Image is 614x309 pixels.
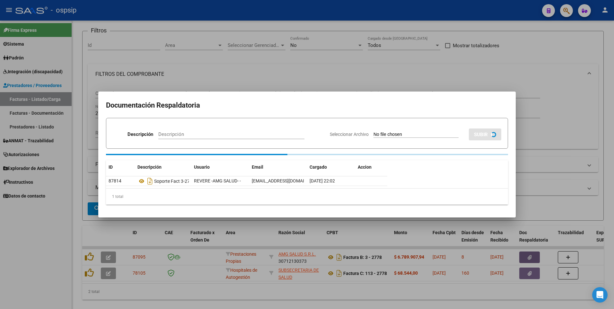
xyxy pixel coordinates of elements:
[249,160,307,174] datatable-header-cell: Email
[474,132,488,137] span: SUBIR
[135,160,191,174] datatable-header-cell: Descripción
[330,132,369,137] span: Seleccionar Archivo
[194,178,241,183] span: REVERE -AMG SALUD- -
[191,160,249,174] datatable-header-cell: Usuario
[252,178,323,183] span: [EMAIL_ADDRESS][DOMAIN_NAME]
[106,189,508,205] div: 1 total
[307,160,355,174] datatable-header-cell: Cargado
[252,164,263,170] span: Email
[592,287,608,303] div: Open Intercom Messenger
[106,99,508,111] h2: Documentación Respaldatoria
[358,164,372,170] span: Accion
[146,176,154,186] i: Descargar documento
[109,164,113,170] span: ID
[137,164,162,170] span: Descripción
[194,164,210,170] span: Usuario
[106,160,135,174] datatable-header-cell: ID
[469,128,501,140] button: SUBIR
[109,178,121,183] span: 87814
[310,164,327,170] span: Cargado
[310,178,335,183] span: [DATE] 22:02
[137,176,189,186] div: Soporte Fact 3-2772 [PERSON_NAME] M
[355,160,387,174] datatable-header-cell: Accion
[127,131,153,138] p: Descripción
